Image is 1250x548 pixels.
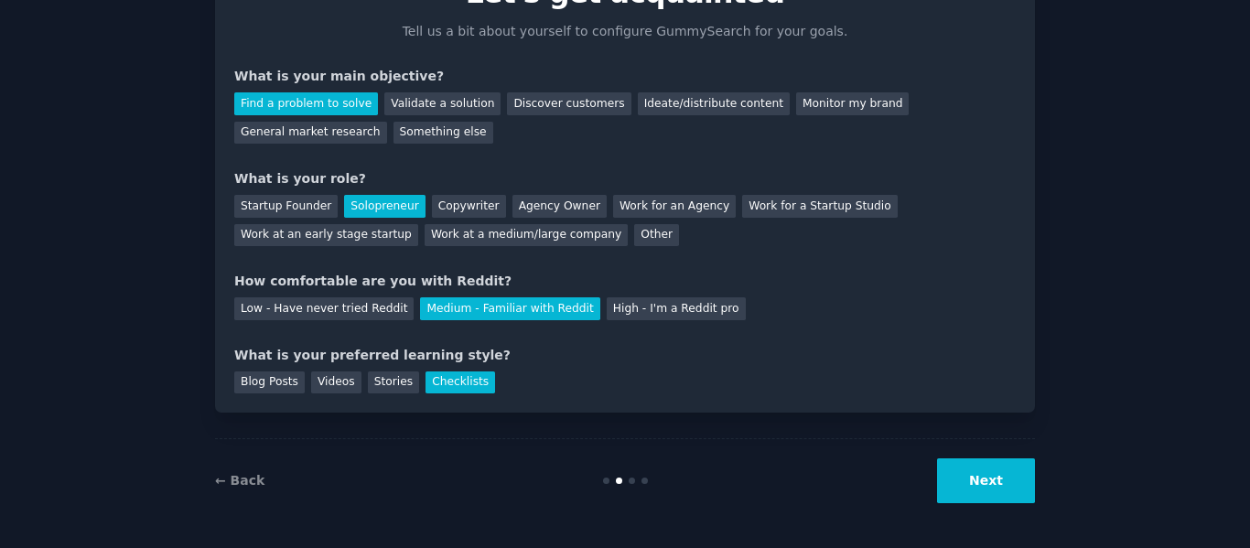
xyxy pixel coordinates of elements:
[742,195,897,218] div: Work for a Startup Studio
[425,224,628,247] div: Work at a medium/large company
[234,195,338,218] div: Startup Founder
[311,371,361,394] div: Videos
[394,22,856,41] p: Tell us a bit about yourself to configure GummySearch for your goals.
[234,67,1016,86] div: What is your main objective?
[393,122,493,145] div: Something else
[638,92,790,115] div: Ideate/distribute content
[344,195,425,218] div: Solopreneur
[426,371,495,394] div: Checklists
[634,224,679,247] div: Other
[937,458,1035,503] button: Next
[234,297,414,320] div: Low - Have never tried Reddit
[384,92,501,115] div: Validate a solution
[432,195,506,218] div: Copywriter
[607,297,746,320] div: High - I'm a Reddit pro
[512,195,607,218] div: Agency Owner
[234,122,387,145] div: General market research
[215,473,264,488] a: ← Back
[613,195,736,218] div: Work for an Agency
[796,92,909,115] div: Monitor my brand
[234,92,378,115] div: Find a problem to solve
[234,224,418,247] div: Work at an early stage startup
[234,371,305,394] div: Blog Posts
[420,297,599,320] div: Medium - Familiar with Reddit
[368,371,419,394] div: Stories
[507,92,630,115] div: Discover customers
[234,169,1016,188] div: What is your role?
[234,272,1016,291] div: How comfortable are you with Reddit?
[234,346,1016,365] div: What is your preferred learning style?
